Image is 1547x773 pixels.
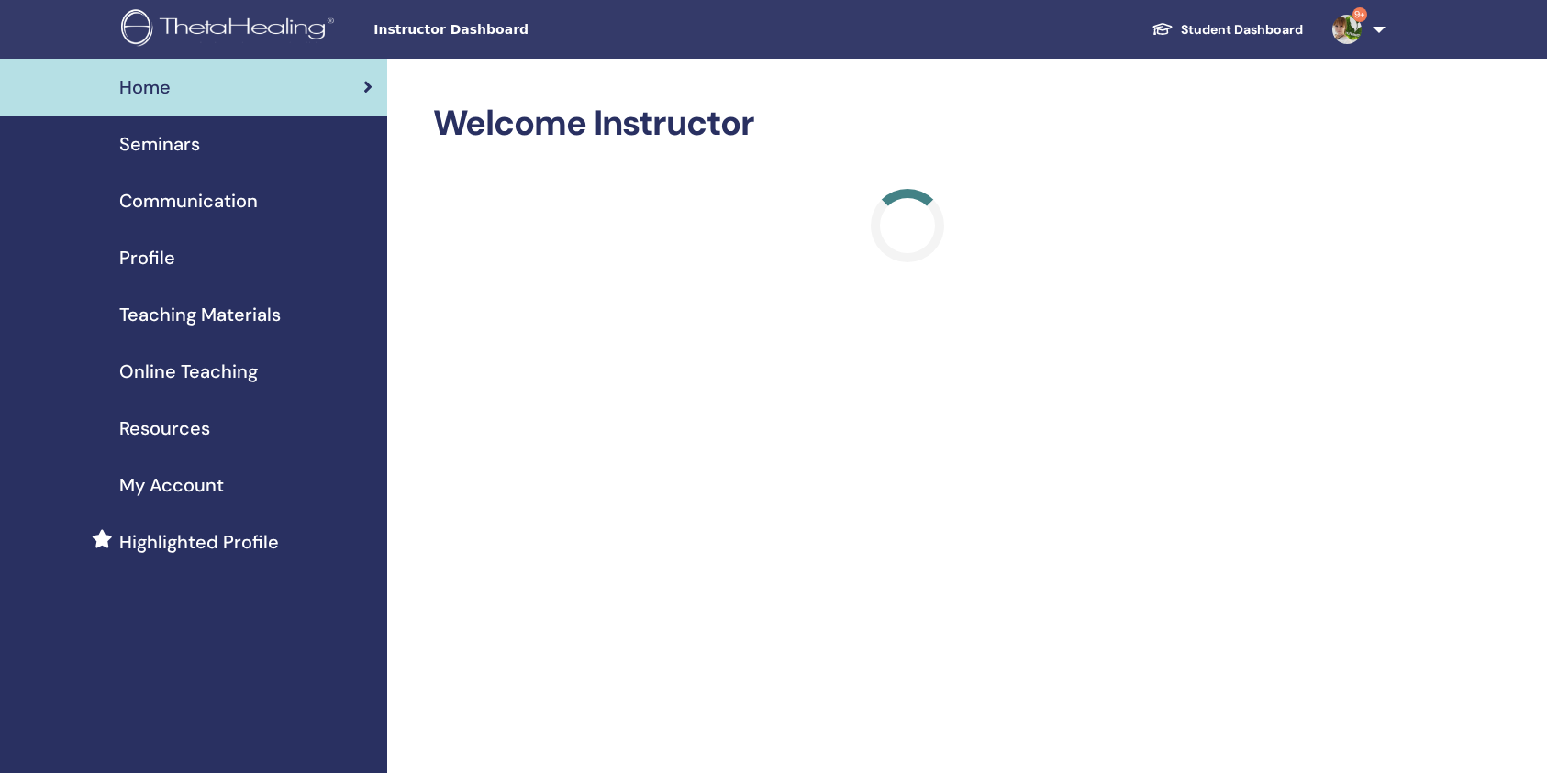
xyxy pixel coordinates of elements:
span: Communication [119,187,258,215]
span: Highlighted Profile [119,528,279,556]
span: 9+ [1352,7,1367,22]
a: Student Dashboard [1137,13,1318,47]
span: Instructor Dashboard [373,20,649,39]
span: Online Teaching [119,358,258,385]
span: Profile [119,244,175,271]
span: My Account [119,471,224,499]
img: logo.png [121,9,340,50]
span: Home [119,73,171,101]
img: graduation-cap-white.svg [1152,21,1174,37]
img: default.jpg [1332,15,1362,44]
span: Teaching Materials [119,301,281,328]
span: Seminars [119,130,200,158]
h2: Welcome Instructor [433,103,1383,145]
span: Resources [119,414,210,442]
